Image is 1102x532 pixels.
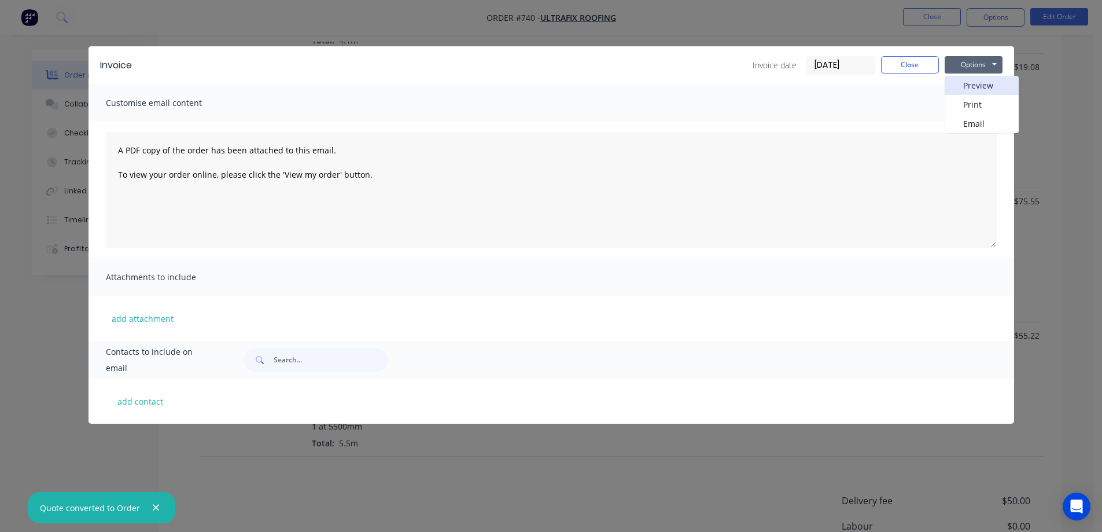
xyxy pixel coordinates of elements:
span: Customise email content [106,95,233,111]
span: Invoice date [753,59,797,71]
button: Preview [945,76,1019,95]
button: Close [881,56,939,74]
div: Invoice [100,58,132,72]
button: Options [945,56,1003,74]
div: Open Intercom Messenger [1063,493,1090,520]
input: Search... [274,348,388,372]
button: Email [945,114,1019,133]
span: Contacts to include on email [106,344,215,376]
button: add contact [106,392,175,410]
button: Print [945,95,1019,114]
textarea: A PDF copy of the order has been attached to this email. To view your order online, please click ... [106,132,997,248]
button: add attachment [106,310,179,327]
div: Quote converted to Order [40,502,140,514]
span: Attachments to include [106,269,233,285]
